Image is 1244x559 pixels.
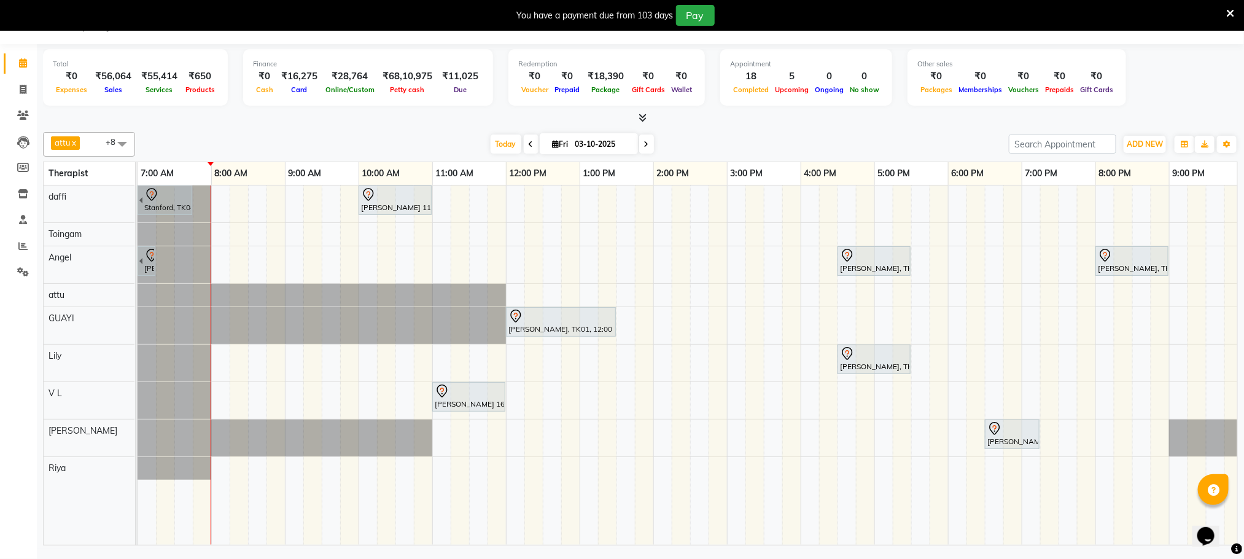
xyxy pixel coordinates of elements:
[437,69,483,84] div: ₹11,025
[812,69,847,84] div: 0
[1022,165,1061,182] a: 7:00 PM
[518,85,551,94] span: Voucher
[138,165,177,182] a: 7:00 AM
[518,59,695,69] div: Redemption
[955,69,1005,84] div: ₹0
[49,313,74,324] span: GUAYI
[1170,165,1208,182] a: 9:00 PM
[629,85,668,94] span: Gift Cards
[583,69,629,84] div: ₹18,390
[917,85,955,94] span: Packages
[1192,510,1232,547] iframe: chat widget
[433,384,504,410] div: [PERSON_NAME] 1621, TK06, 11:00 AM-12:00 PM, Javanese Pampering - 60 Mins
[1042,69,1077,84] div: ₹0
[654,165,693,182] a: 2:00 PM
[322,85,378,94] span: Online/Custom
[772,69,812,84] div: 5
[728,165,766,182] a: 3:00 PM
[136,69,182,84] div: ₹55,414
[71,138,76,147] a: x
[143,85,176,94] span: Services
[182,85,218,94] span: Products
[49,388,62,399] span: V L
[1005,85,1042,94] span: Vouchers
[1009,135,1116,154] input: Search Appointment
[772,85,812,94] span: Upcoming
[53,59,218,69] div: Total
[143,187,191,213] div: Stanford, TK04, 06:45 AM-07:45 AM, Swedish De-Stress - 60 Mins
[1127,139,1163,149] span: ADD NEW
[289,85,311,94] span: Card
[49,168,88,179] span: Therapist
[49,425,117,436] span: [PERSON_NAME]
[90,69,136,84] div: ₹56,064
[1097,248,1167,274] div: [PERSON_NAME], TK08, 08:00 PM-09:00 PM, Fusion Therapy - 60 Mins
[53,69,90,84] div: ₹0
[955,85,1005,94] span: Memberships
[1077,69,1116,84] div: ₹0
[49,252,71,263] span: Angel
[253,69,276,84] div: ₹0
[1005,69,1042,84] div: ₹0
[917,69,955,84] div: ₹0
[253,59,483,69] div: Finance
[839,248,909,274] div: [PERSON_NAME], TK03, 04:30 PM-05:30 PM, Swedish De-Stress - 60 Mins
[360,187,430,213] div: [PERSON_NAME] 1124, TK05, 10:00 AM-11:00 AM, Swedish De-Stress - 60 Mins
[49,463,66,474] span: Riya
[49,289,64,300] span: attu
[49,229,82,240] span: Toingam
[812,85,847,94] span: Ongoing
[359,165,403,182] a: 10:00 AM
[49,350,61,361] span: Lily
[589,85,623,94] span: Package
[433,165,477,182] a: 11:00 AM
[875,165,914,182] a: 5:00 PM
[847,69,882,84] div: 0
[676,5,715,26] button: Pay
[730,69,772,84] div: 18
[212,165,251,182] a: 8:00 AM
[1042,85,1077,94] span: Prepaids
[322,69,378,84] div: ₹28,764
[847,85,882,94] span: No show
[182,69,218,84] div: ₹650
[730,85,772,94] span: Completed
[572,135,633,154] input: 2025-10-03
[551,69,583,84] div: ₹0
[507,165,550,182] a: 12:00 PM
[106,137,125,147] span: +8
[550,139,572,149] span: Fri
[253,85,276,94] span: Cash
[387,85,428,94] span: Petty cash
[491,135,521,154] span: Today
[949,165,987,182] a: 6:00 PM
[668,69,695,84] div: ₹0
[49,191,66,202] span: daffi
[507,309,615,335] div: [PERSON_NAME], TK01, 12:00 PM-01:30 PM, Javanese Pampering - 90 Mins
[580,165,619,182] a: 1:00 PM
[378,69,437,84] div: ₹68,10,975
[276,69,322,84] div: ₹16,275
[629,69,668,84] div: ₹0
[55,138,71,147] span: attu
[1096,165,1135,182] a: 8:00 PM
[551,85,583,94] span: Prepaid
[730,59,882,69] div: Appointment
[839,346,909,372] div: [PERSON_NAME], TK03, 04:30 PM-05:30 PM, Swedish De-Stress - 60 Mins
[1077,85,1116,94] span: Gift Cards
[451,85,470,94] span: Due
[101,85,125,94] span: Sales
[986,421,1038,447] div: [PERSON_NAME], TK02, 06:30 PM-07:15 PM, BLOW DRY
[668,85,695,94] span: Wallet
[518,69,551,84] div: ₹0
[517,9,674,22] div: You have a payment due from 103 days
[801,165,840,182] a: 4:00 PM
[1124,136,1166,153] button: ADD NEW
[143,248,154,274] div: [PERSON_NAME], TK07, 06:15 AM-07:15 AM, Swedish De-Stress - 60 Mins
[917,59,1116,69] div: Other sales
[286,165,325,182] a: 9:00 AM
[53,85,90,94] span: Expenses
